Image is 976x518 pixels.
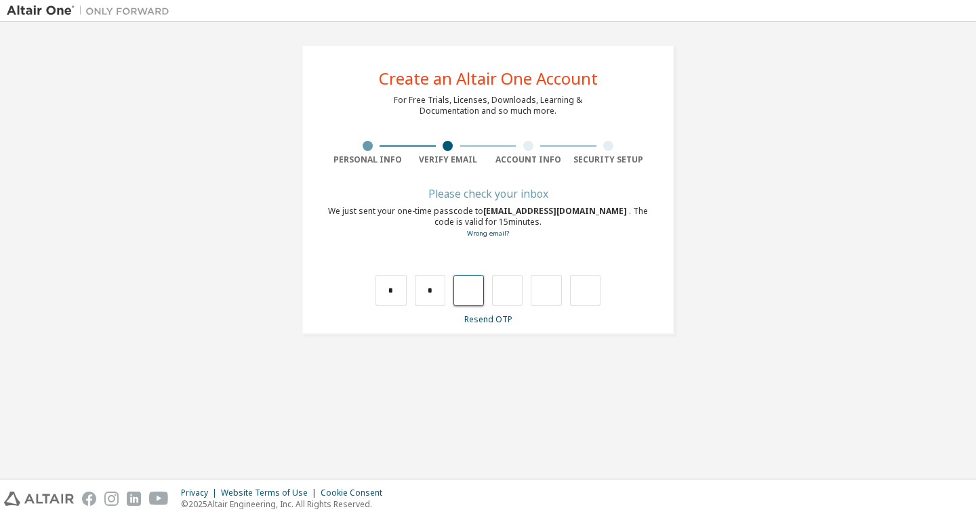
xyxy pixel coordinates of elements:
img: youtube.svg [149,492,169,506]
img: Altair One [7,4,176,18]
div: Personal Info [327,154,408,165]
a: Go back to the registration form [467,229,509,238]
div: Account Info [488,154,569,165]
div: For Free Trials, Licenses, Downloads, Learning & Documentation and so much more. [394,95,582,116]
div: We just sent your one-time passcode to . The code is valid for 15 minutes. [327,206,649,239]
img: facebook.svg [82,492,96,506]
div: Please check your inbox [327,190,649,198]
img: altair_logo.svg [4,492,74,506]
div: Cookie Consent [321,488,390,498]
img: instagram.svg [104,492,119,506]
div: Verify Email [408,154,489,165]
div: Website Terms of Use [221,488,321,498]
a: Resend OTP [464,314,512,325]
div: Create an Altair One Account [379,70,598,87]
span: [EMAIL_ADDRESS][DOMAIN_NAME] [483,205,629,217]
div: Security Setup [569,154,649,165]
p: © 2025 Altair Engineering, Inc. All Rights Reserved. [181,498,390,510]
img: linkedin.svg [127,492,141,506]
div: Privacy [181,488,221,498]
